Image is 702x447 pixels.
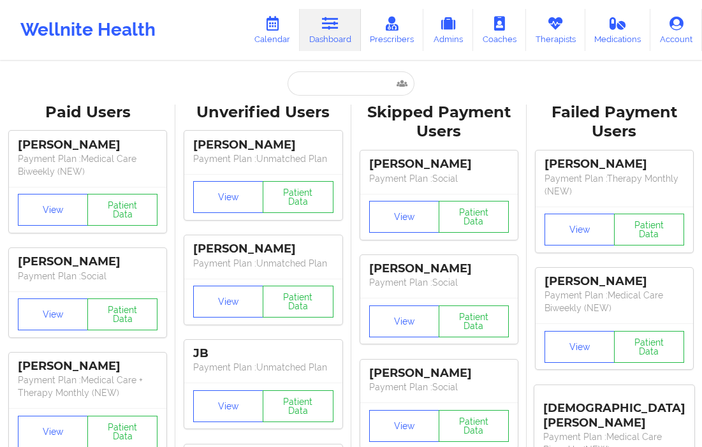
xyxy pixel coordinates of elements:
[545,331,615,363] button: View
[193,286,263,318] button: View
[9,103,166,122] div: Paid Users
[193,152,333,165] p: Payment Plan : Unmatched Plan
[87,298,157,330] button: Patient Data
[369,172,509,185] p: Payment Plan : Social
[439,201,509,233] button: Patient Data
[543,392,685,430] div: [DEMOGRAPHIC_DATA][PERSON_NAME]
[369,157,509,172] div: [PERSON_NAME]
[18,138,157,152] div: [PERSON_NAME]
[18,194,88,226] button: View
[526,9,585,51] a: Therapists
[18,152,157,178] p: Payment Plan : Medical Care Biweekly (NEW)
[193,346,333,361] div: JB
[439,410,509,442] button: Patient Data
[18,298,88,330] button: View
[18,359,157,374] div: [PERSON_NAME]
[369,276,509,289] p: Payment Plan : Social
[193,181,263,213] button: View
[545,157,684,172] div: [PERSON_NAME]
[614,214,684,245] button: Patient Data
[614,331,684,363] button: Patient Data
[300,9,361,51] a: Dashboard
[369,381,509,393] p: Payment Plan : Social
[263,390,333,422] button: Patient Data
[473,9,526,51] a: Coaches
[423,9,473,51] a: Admins
[361,9,424,51] a: Prescribers
[193,138,333,152] div: [PERSON_NAME]
[193,361,333,374] p: Payment Plan : Unmatched Plan
[369,261,509,276] div: [PERSON_NAME]
[545,274,684,289] div: [PERSON_NAME]
[87,194,157,226] button: Patient Data
[263,286,333,318] button: Patient Data
[369,305,439,337] button: View
[18,374,157,399] p: Payment Plan : Medical Care + Therapy Monthly (NEW)
[369,366,509,381] div: [PERSON_NAME]
[193,390,263,422] button: View
[245,9,300,51] a: Calendar
[369,410,439,442] button: View
[545,289,684,314] p: Payment Plan : Medical Care Biweekly (NEW)
[369,201,439,233] button: View
[193,242,333,256] div: [PERSON_NAME]
[650,9,702,51] a: Account
[545,214,615,245] button: View
[585,9,651,51] a: Medications
[18,270,157,282] p: Payment Plan : Social
[193,257,333,270] p: Payment Plan : Unmatched Plan
[439,305,509,337] button: Patient Data
[263,181,333,213] button: Patient Data
[545,172,684,198] p: Payment Plan : Therapy Monthly (NEW)
[360,103,518,142] div: Skipped Payment Users
[18,254,157,269] div: [PERSON_NAME]
[536,103,693,142] div: Failed Payment Users
[184,103,342,122] div: Unverified Users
